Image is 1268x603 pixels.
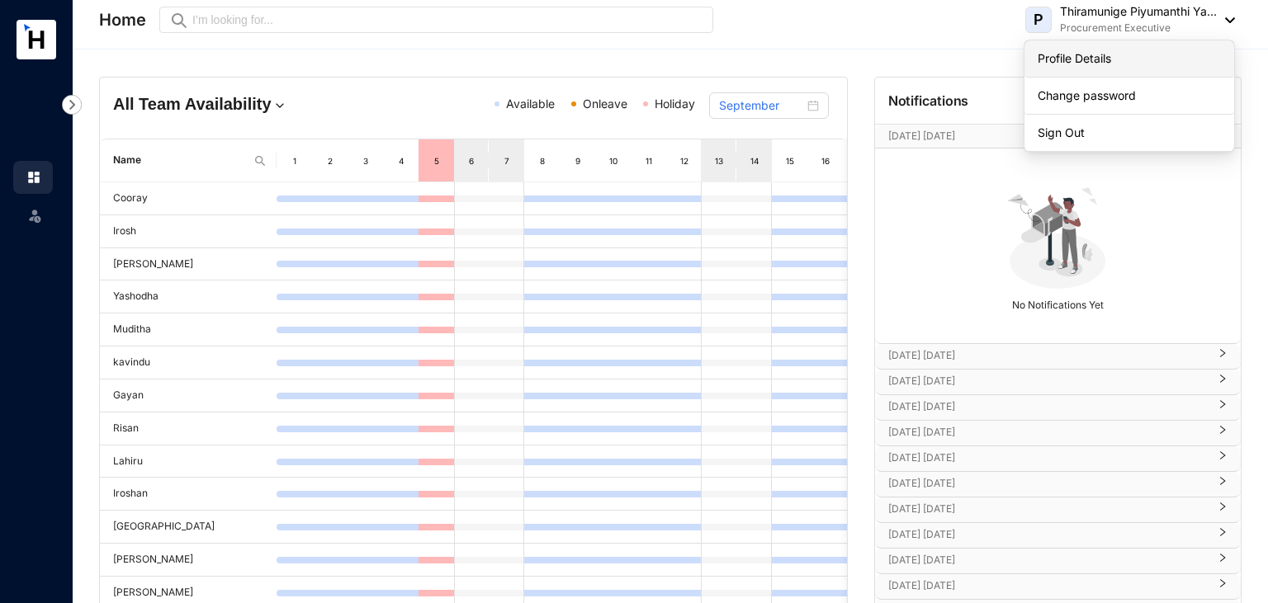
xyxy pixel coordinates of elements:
div: [DATE] [DATE][DATE] [875,125,1241,148]
img: dropdown-black.8e83cc76930a90b1a4fdb6d089b7bf3a.svg [1217,17,1235,23]
td: [PERSON_NAME] [100,248,277,281]
span: Name [113,153,247,168]
div: [DATE] [DATE] [875,421,1241,445]
img: home.c6720e0a13eba0172344.svg [26,170,41,185]
p: Thiramunige Piyumanthi Ya... [1060,3,1217,20]
span: right [1218,585,1228,588]
p: No Notifications Yet [880,292,1236,313]
span: right [1218,380,1228,384]
div: 8 [536,153,550,169]
span: right [1218,355,1228,358]
p: Procurement Executive [1060,20,1217,36]
div: [DATE] [DATE] [875,472,1241,497]
td: Gayan [100,379,277,412]
div: 13 [712,153,726,169]
td: Risan [100,412,277,445]
div: 10 [607,153,621,169]
input: I’m looking for... [192,11,703,29]
span: right [1218,483,1228,486]
div: [DATE] [DATE] [875,344,1241,369]
div: 2 [324,153,338,169]
span: right [1218,559,1228,563]
span: right [1218,431,1228,435]
div: 9 [571,153,585,169]
div: [DATE] [DATE] [875,497,1241,522]
div: 12 [677,153,691,169]
span: right [1218,508,1228,511]
p: [DATE] [DATE] [888,475,1208,492]
div: 11 [642,153,656,169]
div: [DATE] [DATE] [875,574,1241,599]
div: 6 [465,153,478,169]
td: Cooray [100,182,277,215]
p: [DATE] [DATE] [888,424,1208,440]
span: Available [506,97,555,111]
div: 16 [819,153,833,169]
div: 15 [783,153,797,169]
p: [DATE] [DATE] [888,373,1208,389]
div: [DATE] [DATE] [875,395,1241,420]
td: Lahiru [100,445,277,478]
div: [DATE] [DATE] [875,523,1241,548]
td: Yashodha [100,280,277,313]
td: kavindu [100,346,277,379]
span: right [1218,406,1228,409]
div: 3 [359,153,373,169]
img: leave-unselected.2934df6273408c3f84d9.svg [26,207,43,224]
p: [DATE] [DATE] [888,128,1195,144]
h4: All Team Availability [113,92,352,115]
td: Irosh [100,215,277,248]
p: [DATE] [DATE] [888,577,1208,594]
div: [DATE] [DATE] [875,549,1241,573]
img: dropdown.780994ddfa97fca24b89f58b1de131fa.svg [272,97,288,114]
span: right [1218,457,1228,460]
p: Notifications [888,91,969,111]
img: search.8ce656024d3affaeffe32e5b30621cb7.svg [253,154,267,167]
span: Holiday [655,97,695,111]
div: 7 [500,153,514,169]
div: 5 [429,153,443,169]
img: no-notification-yet.99f61bb71409b19b567a5111f7a484a1.svg [1001,178,1114,292]
div: 1 [288,153,302,169]
td: [PERSON_NAME] [100,544,277,577]
span: P [1034,12,1043,27]
p: [DATE] [DATE] [888,526,1208,543]
li: Home [13,161,53,194]
p: [DATE] [DATE] [888,450,1208,466]
div: [DATE] [DATE] [875,446,1241,471]
td: [GEOGRAPHIC_DATA] [100,511,277,544]
div: 4 [395,153,409,169]
td: Iroshan [100,478,277,511]
p: [DATE] [DATE] [888,501,1208,517]
p: Home [99,8,146,31]
input: Select month [719,97,804,115]
p: [DATE] [DATE] [888,347,1208,364]
div: 14 [748,153,762,169]
p: [DATE] [DATE] [888,398,1208,415]
td: Muditha [100,313,277,346]
img: nav-icon-right.af6afadce00d159da59955279c43614e.svg [62,95,82,115]
span: Onleave [583,97,627,111]
div: [DATE] [DATE] [875,370,1241,394]
span: right [1218,534,1228,537]
p: [DATE] [DATE] [888,552,1208,568]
